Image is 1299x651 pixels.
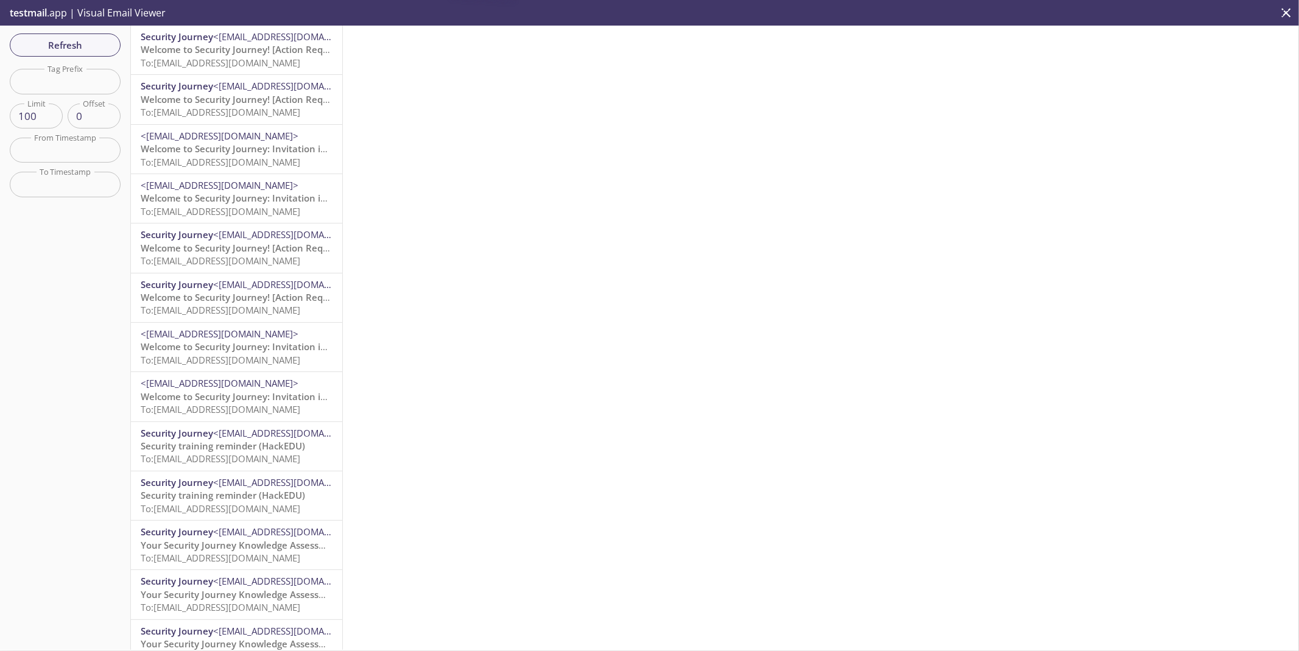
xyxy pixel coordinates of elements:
div: Security Journey<[EMAIL_ADDRESS][DOMAIN_NAME]>Welcome to Security Journey! [Action Required]To:[E... [131,273,342,322]
div: Security Journey<[EMAIL_ADDRESS][DOMAIN_NAME]>Welcome to Security Journey! [Action Required]To:[E... [131,75,342,124]
span: Welcome to Security Journey: Invitation instructions [141,390,370,403]
span: Security Journey [141,80,213,92]
span: Security Journey [141,476,213,488]
span: Security Journey [141,625,213,637]
span: To: [EMAIL_ADDRESS][DOMAIN_NAME] [141,205,300,217]
span: Security Journey [141,278,213,290]
span: <[EMAIL_ADDRESS][DOMAIN_NAME]> [213,526,371,538]
span: To: [EMAIL_ADDRESS][DOMAIN_NAME] [141,552,300,564]
span: <[EMAIL_ADDRESS][DOMAIN_NAME]> [213,278,371,290]
span: Your Security Journey Knowledge Assessment is Waiting [141,588,387,600]
div: Security Journey<[EMAIL_ADDRESS][DOMAIN_NAME]>Your Security Journey Knowledge Assessment is Waiti... [131,570,342,619]
div: <[EMAIL_ADDRESS][DOMAIN_NAME]>Welcome to Security Journey: Invitation instructionsTo:[EMAIL_ADDRE... [131,174,342,223]
span: To: [EMAIL_ADDRESS][DOMAIN_NAME] [141,354,300,366]
span: Refresh [19,37,111,53]
span: <[EMAIL_ADDRESS][DOMAIN_NAME]> [213,427,371,439]
span: Welcome to Security Journey: Invitation instructions [141,340,370,353]
span: Welcome to Security Journey: Invitation instructions [141,143,370,155]
span: Welcome to Security Journey: Invitation instructions [141,192,370,204]
span: Welcome to Security Journey! [Action Required] [141,242,349,254]
span: <[EMAIL_ADDRESS][DOMAIN_NAME]> [213,30,371,43]
span: Your Security Journey Knowledge Assessment is Waiting [141,638,387,650]
span: To: [EMAIL_ADDRESS][DOMAIN_NAME] [141,57,300,69]
span: Welcome to Security Journey! [Action Required] [141,291,349,303]
div: Security Journey<[EMAIL_ADDRESS][DOMAIN_NAME]>Welcome to Security Journey! [Action Required]To:[E... [131,26,342,74]
span: <[EMAIL_ADDRESS][DOMAIN_NAME]> [213,625,371,637]
div: <[EMAIL_ADDRESS][DOMAIN_NAME]>Welcome to Security Journey: Invitation instructionsTo:[EMAIL_ADDRE... [131,372,342,421]
span: To: [EMAIL_ADDRESS][DOMAIN_NAME] [141,601,300,613]
span: To: [EMAIL_ADDRESS][DOMAIN_NAME] [141,255,300,267]
span: Security training reminder (HackEDU) [141,440,305,452]
span: <[EMAIL_ADDRESS][DOMAIN_NAME]> [213,476,371,488]
span: To: [EMAIL_ADDRESS][DOMAIN_NAME] [141,106,300,118]
span: Security Journey [141,526,213,538]
div: Security Journey<[EMAIL_ADDRESS][DOMAIN_NAME]>Your Security Journey Knowledge Assessment is Waiti... [131,521,342,569]
span: Security Journey [141,30,213,43]
span: Welcome to Security Journey! [Action Required] [141,43,349,55]
span: testmail [10,6,47,19]
span: To: [EMAIL_ADDRESS][DOMAIN_NAME] [141,403,300,415]
div: Security Journey<[EMAIL_ADDRESS][DOMAIN_NAME]>Security training reminder (HackEDU)To:[EMAIL_ADDRE... [131,422,342,471]
span: To: [EMAIL_ADDRESS][DOMAIN_NAME] [141,452,300,465]
span: <[EMAIL_ADDRESS][DOMAIN_NAME]> [141,179,298,191]
span: <[EMAIL_ADDRESS][DOMAIN_NAME]> [213,80,371,92]
span: Security Journey [141,228,213,241]
span: Security Journey [141,427,213,439]
div: Security Journey<[EMAIL_ADDRESS][DOMAIN_NAME]>Security training reminder (HackEDU)To:[EMAIL_ADDRE... [131,471,342,520]
span: Security training reminder (HackEDU) [141,489,305,501]
span: Your Security Journey Knowledge Assessment is Waiting [141,539,387,551]
span: <[EMAIL_ADDRESS][DOMAIN_NAME]> [141,328,298,340]
span: Welcome to Security Journey! [Action Required] [141,93,349,105]
span: <[EMAIL_ADDRESS][DOMAIN_NAME]> [141,377,298,389]
span: To: [EMAIL_ADDRESS][DOMAIN_NAME] [141,156,300,168]
span: Security Journey [141,575,213,587]
span: <[EMAIL_ADDRESS][DOMAIN_NAME]> [213,228,371,241]
span: <[EMAIL_ADDRESS][DOMAIN_NAME]> [213,575,371,587]
span: To: [EMAIL_ADDRESS][DOMAIN_NAME] [141,304,300,316]
div: Security Journey<[EMAIL_ADDRESS][DOMAIN_NAME]>Welcome to Security Journey! [Action Required]To:[E... [131,223,342,272]
span: To: [EMAIL_ADDRESS][DOMAIN_NAME] [141,502,300,515]
span: <[EMAIL_ADDRESS][DOMAIN_NAME]> [141,130,298,142]
div: <[EMAIL_ADDRESS][DOMAIN_NAME]>Welcome to Security Journey: Invitation instructionsTo:[EMAIL_ADDRE... [131,323,342,371]
button: Refresh [10,33,121,57]
div: <[EMAIL_ADDRESS][DOMAIN_NAME]>Welcome to Security Journey: Invitation instructionsTo:[EMAIL_ADDRE... [131,125,342,174]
